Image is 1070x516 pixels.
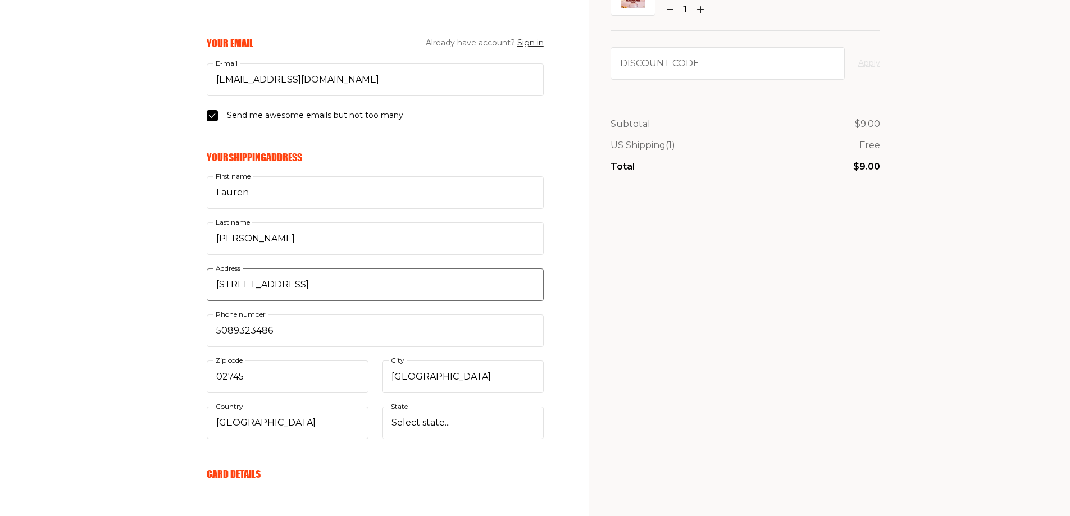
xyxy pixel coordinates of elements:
p: $9.00 [855,117,880,131]
span: Send me awesome emails but not too many [227,109,403,122]
p: $9.00 [853,159,880,174]
input: E-mail [207,63,544,96]
label: Country [213,400,245,413]
p: Free [859,138,880,153]
input: Last name [207,222,544,255]
button: Apply [858,57,880,70]
p: Total [611,159,635,174]
span: Already have account? [426,36,544,50]
p: US Shipping (1) [611,138,675,153]
input: First name [207,176,544,209]
select: Country [207,407,368,439]
label: Phone number [213,308,268,321]
input: Discount code [611,47,845,80]
label: Last name [213,216,252,229]
p: Subtotal [611,117,650,131]
label: State [389,400,410,413]
input: City [382,360,544,393]
input: Zip code [207,360,368,393]
input: Phone number [207,314,544,347]
label: City [389,354,407,367]
button: Sign in [517,36,544,50]
h6: Your Shipping Address [207,151,544,163]
h6: Your Email [207,37,253,49]
input: Send me awesome emails but not too many [207,110,218,121]
input: Address [207,268,544,301]
label: Address [213,262,243,275]
p: 1 [678,2,693,17]
h6: Card Details [207,468,544,480]
label: E-mail [213,57,240,70]
label: Zip code [213,354,245,367]
select: State [382,407,544,439]
label: First name [213,170,253,182]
